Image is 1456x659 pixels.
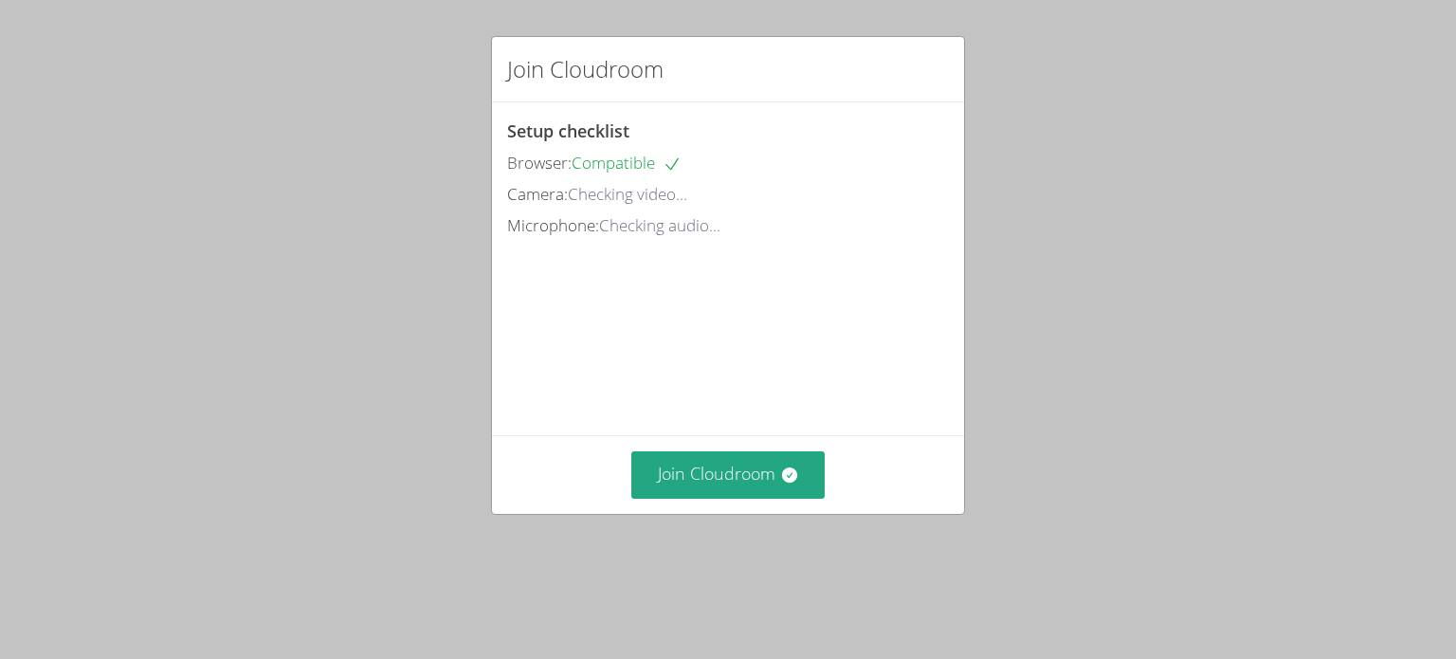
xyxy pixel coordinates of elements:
[507,214,599,236] span: Microphone:
[507,152,572,174] span: Browser:
[507,119,629,142] span: Setup checklist
[507,52,664,86] h2: Join Cloudroom
[568,183,687,205] span: Checking video...
[631,451,826,498] button: Join Cloudroom
[507,183,568,205] span: Camera:
[599,214,720,236] span: Checking audio...
[572,152,682,174] span: Compatible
